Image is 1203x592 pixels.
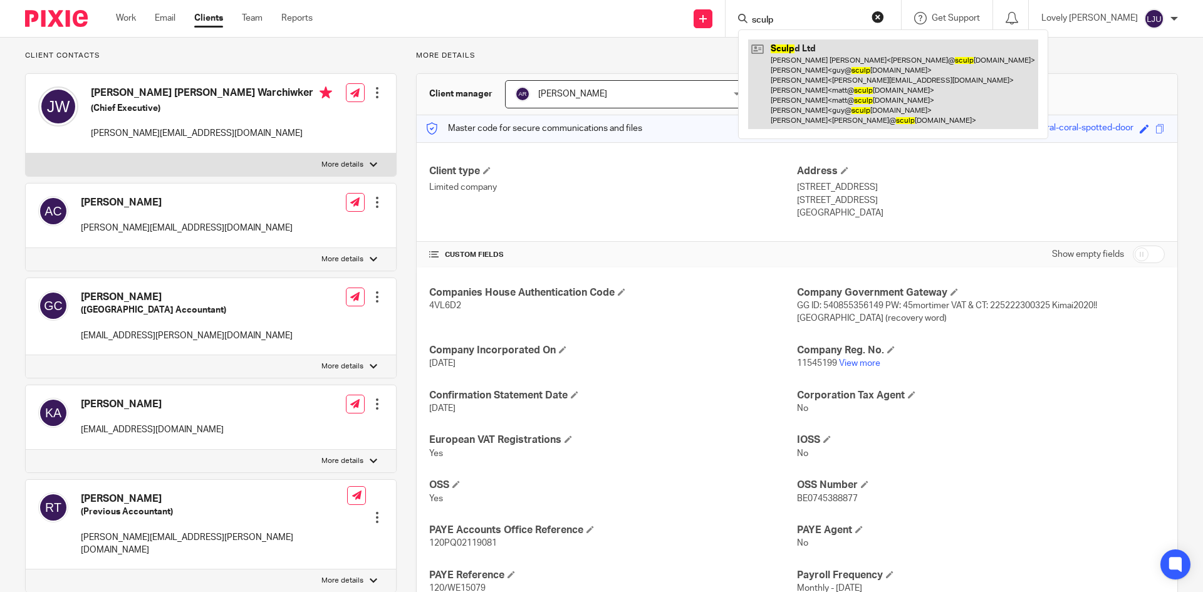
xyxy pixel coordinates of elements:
span: Yes [429,449,443,458]
label: Show empty fields [1052,248,1124,261]
div: liberal-coral-spotted-door [1033,122,1133,136]
h4: CUSTOM FIELDS [429,250,797,260]
span: 120PQ02119081 [429,539,497,548]
img: Pixie [25,10,88,27]
p: [PERSON_NAME][EMAIL_ADDRESS][DOMAIN_NAME] [81,222,293,234]
a: Email [155,12,175,24]
span: GG ID: 540855356149 PW: 45mortimer VAT & CT: 225222300325 Kimai2020!! [GEOGRAPHIC_DATA] (recovery... [797,301,1097,323]
img: svg%3E [38,196,68,226]
a: Team [242,12,263,24]
i: Primary [320,86,332,99]
h4: [PERSON_NAME] [81,291,293,304]
p: [EMAIL_ADDRESS][PERSON_NAME][DOMAIN_NAME] [81,330,293,342]
img: svg%3E [1144,9,1164,29]
img: svg%3E [38,86,78,127]
h4: PAYE Accounts Office Reference [429,524,797,537]
h4: IOSS [797,434,1165,447]
span: Yes [429,494,443,503]
span: [DATE] [429,404,456,413]
img: svg%3E [38,492,68,522]
button: Clear [872,11,884,23]
h4: Corporation Tax Agent [797,389,1165,402]
h3: Client manager [429,88,492,100]
p: Master code for secure communications and files [426,122,642,135]
p: More details [321,576,363,586]
p: Client contacts [25,51,397,61]
h4: Payroll Frequency [797,569,1165,582]
h4: European VAT Registrations [429,434,797,447]
h4: Client type [429,165,797,178]
h4: OSS [429,479,797,492]
p: More details [321,254,363,264]
span: 4VL6D2 [429,301,461,310]
h4: Company Incorporated On [429,344,797,357]
a: Reports [281,12,313,24]
span: [PERSON_NAME] [538,90,607,98]
span: Get Support [932,14,980,23]
p: More details [321,361,363,371]
p: [EMAIL_ADDRESS][DOMAIN_NAME] [81,423,224,436]
span: No [797,404,808,413]
input: Search [751,15,863,26]
h4: PAYE Reference [429,569,797,582]
h4: [PERSON_NAME] [81,196,293,209]
h5: ([GEOGRAPHIC_DATA] Accountant) [81,304,293,316]
h4: Company Government Gateway [797,286,1165,299]
p: [STREET_ADDRESS] [797,181,1165,194]
span: No [797,449,808,458]
p: More details [416,51,1178,61]
h4: [PERSON_NAME] [81,492,347,506]
img: svg%3E [38,398,68,428]
span: BE0745388877 [797,494,858,503]
h4: Confirmation Statement Date [429,389,797,402]
p: More details [321,456,363,466]
h4: [PERSON_NAME] [PERSON_NAME] Warchiwker [91,86,332,102]
p: [PERSON_NAME][EMAIL_ADDRESS][PERSON_NAME][DOMAIN_NAME] [81,531,347,557]
h4: Company Reg. No. [797,344,1165,357]
a: View more [839,359,880,368]
img: svg%3E [515,86,530,101]
p: [PERSON_NAME][EMAIL_ADDRESS][DOMAIN_NAME] [91,127,332,140]
p: Limited company [429,181,797,194]
p: [STREET_ADDRESS] [797,194,1165,207]
h4: Address [797,165,1165,178]
h5: (Chief Executive) [91,102,332,115]
a: Work [116,12,136,24]
h5: (Previous Accountant) [81,506,347,518]
p: Lovely [PERSON_NAME] [1041,12,1138,24]
a: Clients [194,12,223,24]
h4: PAYE Agent [797,524,1165,537]
span: No [797,539,808,548]
h4: OSS Number [797,479,1165,492]
span: [DATE] [429,359,456,368]
h4: [PERSON_NAME] [81,398,224,411]
h4: Companies House Authentication Code [429,286,797,299]
img: svg%3E [38,291,68,321]
span: 11545199 [797,359,837,368]
p: More details [321,160,363,170]
p: [GEOGRAPHIC_DATA] [797,207,1165,219]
